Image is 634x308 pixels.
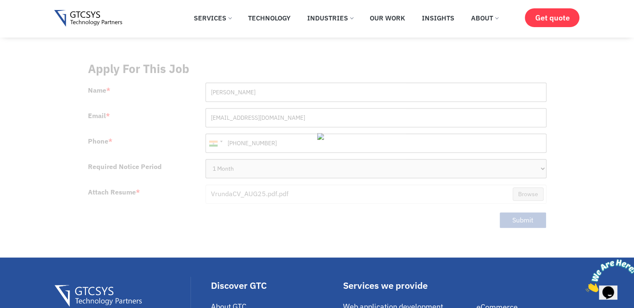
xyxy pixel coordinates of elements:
a: Our Work [363,9,411,27]
div: Discover GTC [211,281,339,290]
a: Services [188,9,238,27]
a: Industries [301,9,359,27]
a: Insights [416,9,461,27]
img: loader.gif [317,133,350,140]
img: Gtcsys logo [54,10,122,27]
div: Services we provide [343,281,472,290]
iframe: chat widget [582,256,634,295]
a: Get quote [525,8,579,27]
img: Gtcsys Footer Logo [55,285,142,307]
img: Chat attention grabber [3,3,55,36]
a: About [465,9,504,27]
span: Get quote [535,13,569,22]
a: Technology [242,9,297,27]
